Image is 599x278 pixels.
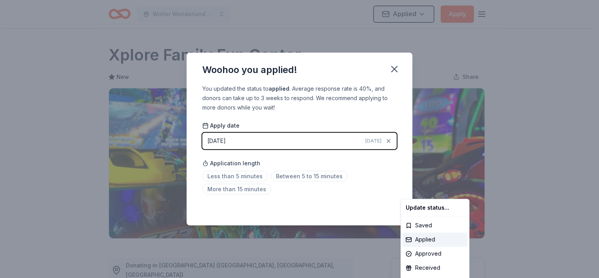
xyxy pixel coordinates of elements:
span: Winter Wonderland of Giving [152,9,215,19]
div: Update status... [403,201,468,215]
div: Applied [403,232,468,247]
div: Received [403,261,468,275]
div: Saved [403,218,468,232]
div: Approved [403,247,468,261]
